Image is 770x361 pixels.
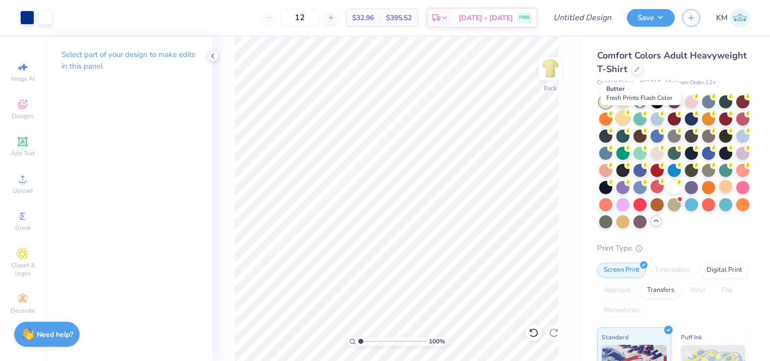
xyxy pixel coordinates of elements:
[700,263,749,278] div: Digital Print
[37,330,73,339] strong: Need help?
[684,283,712,298] div: Vinyl
[11,149,35,157] span: Add Text
[649,263,697,278] div: Embroidery
[597,283,637,298] div: Applique
[597,243,750,254] div: Print Type
[429,337,445,346] span: 100 %
[601,82,681,105] div: Butter
[61,49,197,72] p: Select part of your design to make edits in this panel
[519,14,530,21] span: FREE
[545,8,619,28] input: Untitled Design
[716,8,750,28] a: KM
[597,263,646,278] div: Screen Print
[5,261,40,277] span: Clipart & logos
[606,94,672,102] span: Fresh Prints Flash Color
[715,283,739,298] div: Foil
[666,79,716,87] span: Minimum Order: 12 +
[730,8,750,28] img: Kylia Mease
[544,84,557,93] div: Back
[627,9,675,27] button: Save
[640,283,681,298] div: Transfers
[597,49,747,75] span: Comfort Colors Adult Heavyweight T-Shirt
[459,13,513,23] span: [DATE] - [DATE]
[597,79,634,87] span: Comfort Colors
[11,307,35,315] span: Decorate
[597,303,646,318] div: Rhinestones
[13,187,33,195] span: Upload
[12,112,34,120] span: Designs
[386,13,412,23] span: $395.52
[716,12,728,24] span: KM
[11,75,35,83] span: Image AI
[352,13,374,23] span: $32.96
[540,58,560,79] img: Back
[602,332,628,342] span: Standard
[681,332,702,342] span: Puff Ink
[280,9,319,27] input: – –
[15,224,31,232] span: Greek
